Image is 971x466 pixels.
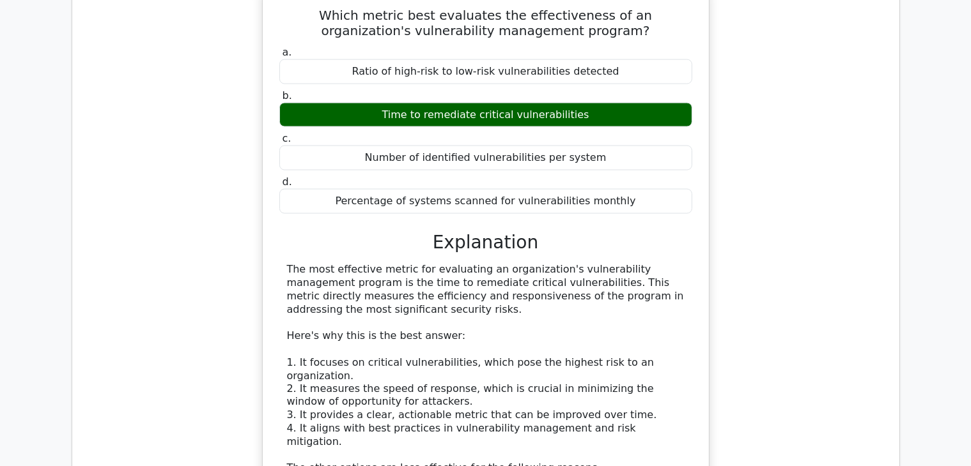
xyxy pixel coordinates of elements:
span: d. [283,176,292,188]
h5: Which metric best evaluates the effectiveness of an organization's vulnerability management program? [278,8,694,38]
div: Time to remediate critical vulnerabilities [279,103,692,128]
span: c. [283,132,291,144]
h3: Explanation [287,232,685,253]
div: Percentage of systems scanned for vulnerabilities monthly [279,189,692,214]
span: a. [283,46,292,58]
span: b. [283,89,292,101]
div: Ratio of high-risk to low-risk vulnerabilities detected [279,59,692,84]
div: Number of identified vulnerabilities per system [279,146,692,170]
